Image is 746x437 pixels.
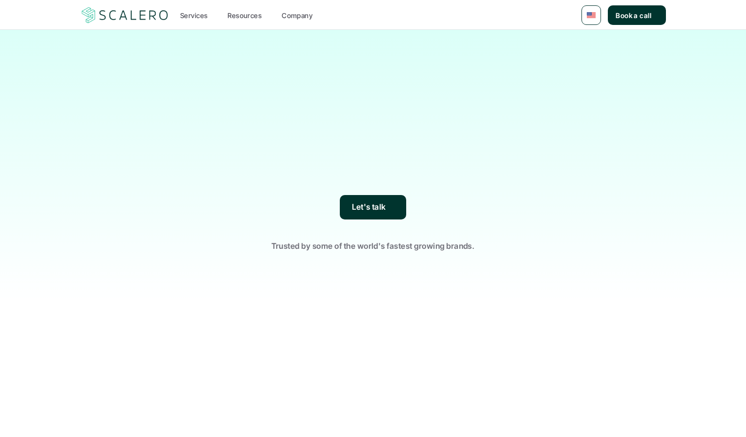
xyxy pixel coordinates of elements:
p: Book a call [616,10,651,21]
p: Company [282,10,312,21]
h1: The premier lifecycle marketing studio✨ [202,64,544,134]
img: Scalero company logo [80,6,170,24]
a: Book a call [608,5,666,25]
p: From strategy to execution, we bring deep expertise in top lifecycle marketing platforms—[DOMAIN_... [214,139,532,195]
p: Resources [228,10,262,21]
p: Let's talk [352,201,386,214]
a: Let's talk [340,195,406,219]
p: Services [180,10,207,21]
